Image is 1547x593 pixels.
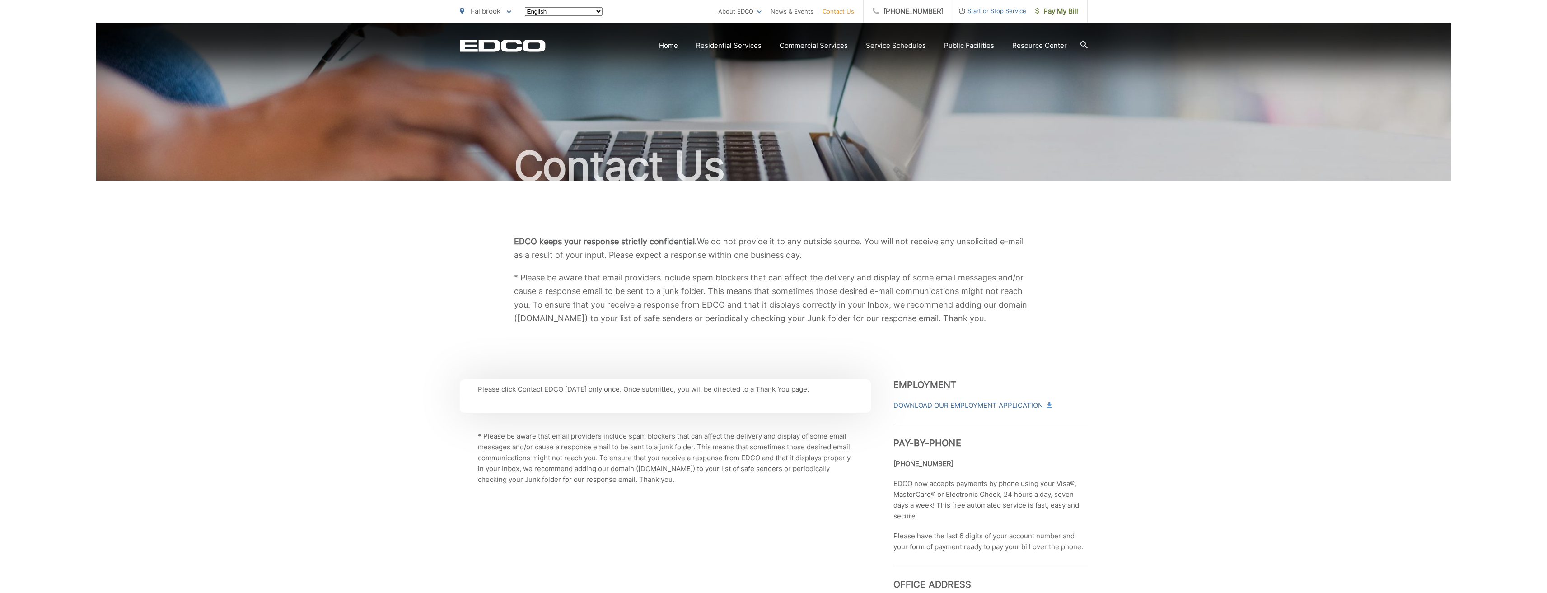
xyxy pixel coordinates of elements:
[1035,6,1078,17] span: Pay My Bill
[478,431,853,485] p: * Please be aware that email providers include spam blockers that can affect the delivery and dis...
[478,384,853,395] p: Please click Contact EDCO [DATE] only once. Once submitted, you will be directed to a Thank You p...
[823,6,854,17] a: Contact Us
[893,478,1088,522] p: EDCO now accepts payments by phone using your Visa®, MasterCard® or Electronic Check, 24 hours a ...
[460,39,546,52] a: EDCD logo. Return to the homepage.
[944,40,994,51] a: Public Facilities
[471,7,500,15] span: Fallbrook
[893,459,953,468] strong: [PHONE_NUMBER]
[866,40,926,51] a: Service Schedules
[893,379,1088,390] h3: Employment
[718,6,762,17] a: About EDCO
[696,40,762,51] a: Residential Services
[893,400,1051,411] a: Download Our Employment Application
[514,271,1033,325] p: * Please be aware that email providers include spam blockers that can affect the delivery and dis...
[460,144,1088,189] h1: Contact Us
[893,531,1088,552] p: Please have the last 6 digits of your account number and your form of payment ready to pay your b...
[1012,40,1067,51] a: Resource Center
[525,7,603,16] select: Select a language
[659,40,678,51] a: Home
[780,40,848,51] a: Commercial Services
[893,566,1088,590] h3: Office Address
[514,235,1033,262] p: We do not provide it to any outside source. You will not receive any unsolicited e-mail as a resu...
[514,237,697,246] b: EDCO keeps your response strictly confidential.
[893,425,1088,448] h3: Pay-by-Phone
[771,6,813,17] a: News & Events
